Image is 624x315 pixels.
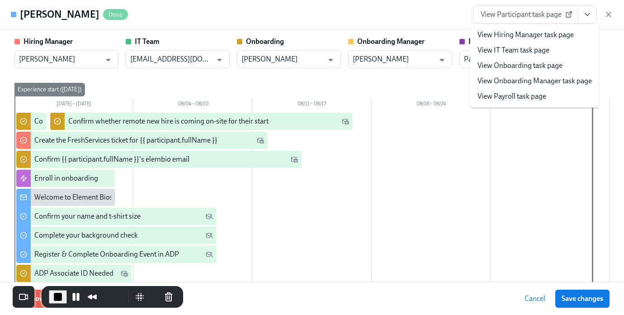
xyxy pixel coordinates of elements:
a: View Payroll task page [477,91,546,101]
div: Confirm whether remote new hire is coming on-site for their start [68,116,269,126]
a: View IT Team task page [477,45,549,55]
svg: Work Email [291,156,298,163]
svg: Personal Email [206,213,213,220]
a: View Onboarding task page [477,61,563,71]
span: View Participant task page [481,10,571,19]
span: Cancel [525,294,545,303]
div: [DATE] – [DATE] [14,99,133,111]
button: Cancel [518,290,552,308]
strong: IT Team [135,37,160,46]
strong: Onboarding Manager [357,37,425,46]
button: Open [101,53,115,67]
svg: Work Email [257,137,264,144]
button: View task page [578,5,597,24]
span: Save changes [562,294,603,303]
svg: Work Email [342,118,349,125]
strong: Hiring Manager [24,37,73,46]
div: Register & Complete Onboarding Event in ADP [34,249,179,259]
div: Confirm employment details for new hire {{ participant.fullName }} (starting {{ participant.start... [34,116,397,126]
div: Welcome to Element Biosciences! [34,192,138,202]
button: Save changes [555,290,610,308]
svg: Work Email [121,270,128,277]
a: View Onboarding Manager task page [477,76,592,86]
strong: Onboarding [246,37,284,46]
strong: Payroll [468,37,491,46]
div: 08/18 – 08/24 [372,99,491,111]
div: Enroll in onboarding [34,173,98,183]
div: Confirm {{ participant.fullName }}'s elembio email [34,154,189,164]
a: View Hiring Manager task page [477,30,574,40]
div: Confirm your name and t-shirt size [34,211,141,221]
span: Done [103,11,128,18]
button: Open [435,53,449,67]
svg: Personal Email [206,251,213,258]
svg: Personal Email [206,232,213,239]
div: Complete your background check [34,230,138,240]
div: 08/04 – 08/10 [133,99,252,111]
h4: [PERSON_NAME] [20,8,99,21]
a: View Participant task page [473,5,578,24]
div: Experience start ([DATE]) [14,83,85,96]
button: Open [324,53,338,67]
div: 08/11 – 08/17 [252,99,371,111]
div: Create the FreshServices ticket for {{ participant.fullName }} [34,135,217,145]
div: ADP Associate ID Needed [34,268,113,278]
button: Open [213,53,227,67]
